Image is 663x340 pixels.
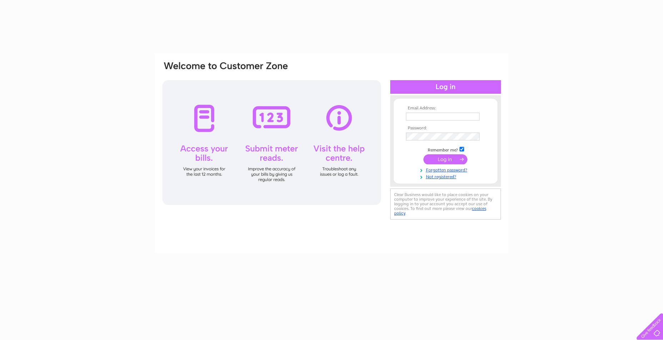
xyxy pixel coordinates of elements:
[394,206,486,216] a: cookies policy
[404,146,487,153] td: Remember me?
[423,154,467,164] input: Submit
[406,166,487,173] a: Forgotten password?
[404,106,487,111] th: Email Address:
[404,126,487,131] th: Password:
[390,189,501,220] div: Clear Business would like to place cookies on your computer to improve your experience of the sit...
[406,173,487,180] a: Not registered?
